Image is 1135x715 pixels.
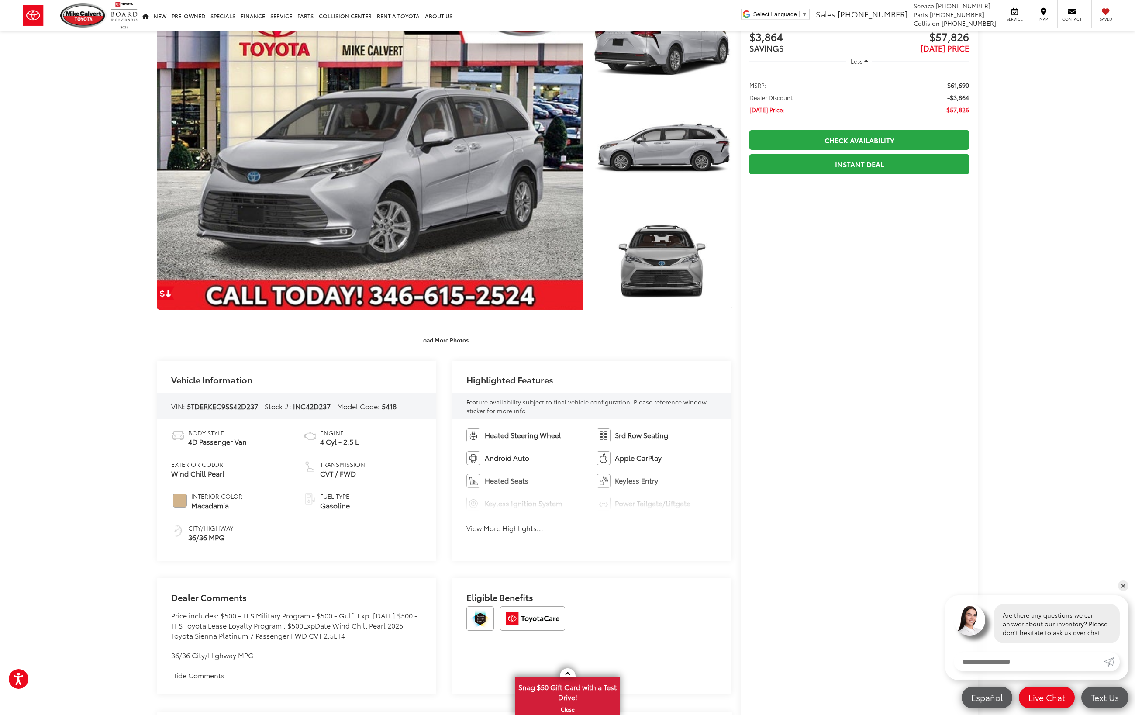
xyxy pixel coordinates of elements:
[749,93,793,102] span: Dealer Discount
[947,81,969,90] span: $61,690
[749,130,969,150] a: Check Availability
[466,397,707,415] span: Feature availability subject to final vehicle configuration. Please reference window sticker for ...
[591,95,733,202] img: 2025 Toyota Sienna Platinum 7 Passenger
[942,19,996,28] span: [PHONE_NUMBER]
[591,204,733,311] img: 2025 Toyota Sienna Platinum 7 Passenger
[946,105,969,114] span: $57,826
[320,492,350,501] span: Fuel Type
[466,523,543,533] button: View More Highlights...
[947,93,969,102] span: -$3,864
[320,460,365,469] span: Transmission
[188,437,247,447] span: 4D Passenger Van
[914,10,928,19] span: Parts
[749,154,969,174] a: Instant Deal
[846,53,873,69] button: Less
[191,501,242,511] span: Macadamia
[293,401,331,411] span: INC42D237
[171,460,224,469] span: Exterior Color
[954,604,985,636] img: Agent profile photo
[466,428,480,442] img: Heated Steering Wheel
[320,428,359,437] span: Engine
[320,501,350,511] span: Gasoline
[1081,687,1128,708] a: Text Us
[914,19,940,28] span: Collision
[337,401,380,411] span: Model Code:
[593,97,731,201] a: Expand Photo 2
[597,474,611,488] img: Keyless Entry
[171,401,185,411] span: VIN:
[382,401,397,411] span: 5418
[749,81,766,90] span: MSRP:
[188,532,233,542] span: 36/36 MPG
[171,670,224,680] button: Hide Comments
[936,1,990,10] span: [PHONE_NUMBER]
[749,31,859,44] span: $3,864
[1019,687,1075,708] a: Live Chat
[485,453,529,463] span: Android Auto
[816,8,835,20] span: Sales
[1087,692,1123,703] span: Text Us
[485,430,561,440] span: Heated Steering Wheel
[173,494,187,508] span: #D2B48C
[1062,16,1082,22] span: Contact
[802,11,807,17] span: ▼
[1024,692,1069,703] span: Live Chat
[930,10,984,19] span: [PHONE_NUMBER]
[171,524,185,538] img: Fuel Economy
[914,1,934,10] span: Service
[921,42,969,54] span: [DATE] PRICE
[967,692,1007,703] span: Español
[962,687,1012,708] a: Español
[188,428,247,437] span: Body Style
[1104,652,1120,671] a: Submit
[838,8,907,20] span: [PHONE_NUMBER]
[593,206,731,310] a: Expand Photo 3
[320,437,359,447] span: 4 Cyl - 2.5 L
[320,469,365,479] span: CVT / FWD
[516,678,619,705] span: Snag $50 Gift Card with a Test Drive!
[171,592,422,611] h2: Dealer Comments
[994,604,1120,643] div: Are there any questions we can answer about our inventory? Please don't hesitate to ask us over c...
[466,592,718,606] h2: Eligible Benefits
[171,375,252,384] h2: Vehicle Information
[615,453,662,463] span: Apple CarPlay
[1034,16,1053,22] span: Map
[851,57,862,65] span: Less
[171,469,224,479] span: Wind Chill Pearl
[597,451,611,465] img: Apple CarPlay
[753,11,807,17] a: Select Language​
[414,332,475,347] button: Load More Photos
[466,606,494,631] img: Toyota Safety Sense Mike Calvert Toyota Houston TX
[500,606,565,631] img: ToyotaCare Mike Calvert Toyota Houston TX
[749,42,784,54] span: SAVINGS
[466,451,480,465] img: Android Auto
[1005,16,1025,22] span: Service
[60,3,107,28] img: Mike Calvert Toyota
[191,492,242,501] span: Interior Color
[466,375,553,384] h2: Highlighted Features
[157,286,175,300] a: Get Price Drop Alert
[597,428,611,442] img: 3rd Row Seating
[187,401,258,411] span: 5TDERKEC9SS42D237
[749,105,784,114] span: [DATE] Price:
[466,474,480,488] img: Heated Seats
[615,430,668,440] span: 3rd Row Seating
[188,524,233,532] span: City/Highway
[859,31,969,44] span: $57,826
[954,652,1104,671] input: Enter your message
[1096,16,1115,22] span: Saved
[265,401,291,411] span: Stock #:
[753,11,797,17] span: Select Language
[171,611,422,660] div: Price includes: $500 - TFS Military Program - $500 - Gulf. Exp. [DATE] $500 - TFS Toyota Lease Lo...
